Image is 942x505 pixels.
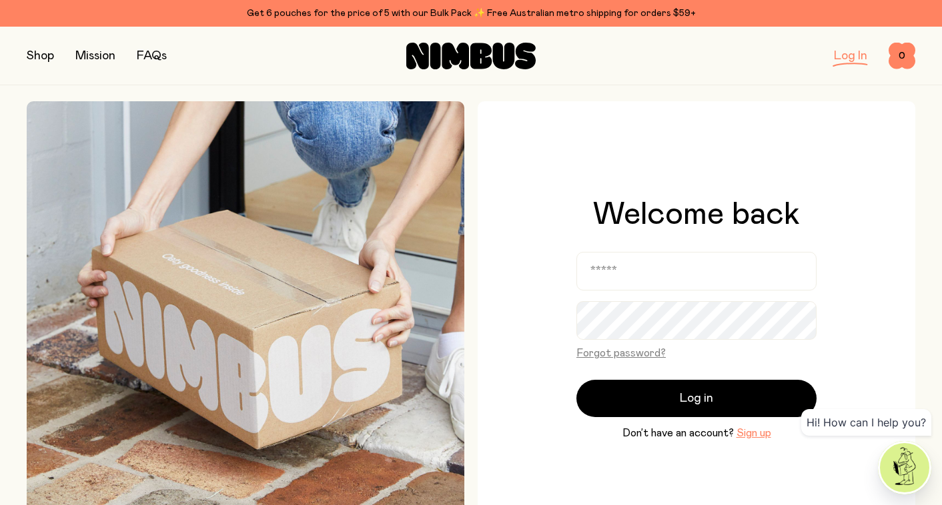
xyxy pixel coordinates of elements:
button: Log in [576,380,817,417]
button: 0 [889,43,915,69]
a: Mission [75,50,115,62]
span: Log in [680,389,713,408]
span: Don’t have an account? [622,425,734,441]
div: Hi! How can I help you? [801,409,931,436]
h1: Welcome back [593,199,800,231]
img: agent [880,443,929,492]
a: FAQs [137,50,167,62]
button: Sign up [737,425,771,441]
div: Get 6 pouches for the price of 5 with our Bulk Pack ✨ Free Australian metro shipping for orders $59+ [27,5,915,21]
a: Log In [834,50,867,62]
button: Forgot password? [576,345,666,361]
